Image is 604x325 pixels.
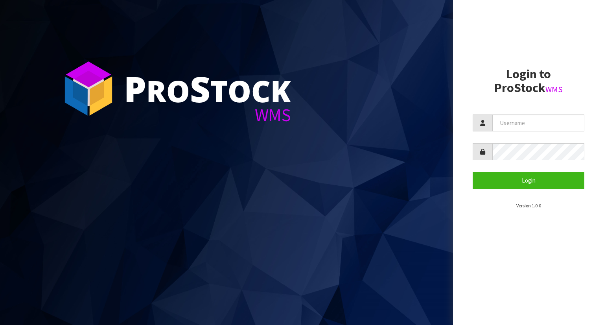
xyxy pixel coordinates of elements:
div: ro tock [124,71,291,106]
h2: Login to ProStock [473,67,584,95]
span: P [124,65,146,113]
button: Login [473,172,584,189]
input: Username [492,114,584,131]
img: ProStock Cube [59,59,118,118]
small: Version 1.0.0 [516,203,541,209]
span: S [190,65,210,113]
small: WMS [545,84,563,94]
div: WMS [124,106,291,124]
